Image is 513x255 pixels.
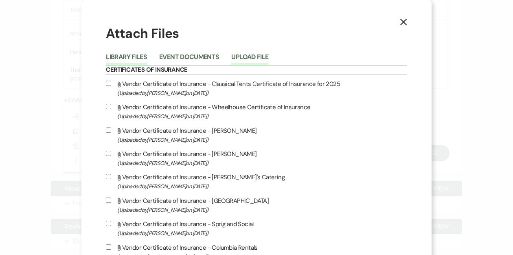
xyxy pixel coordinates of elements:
[117,182,407,191] span: (Uploaded by [PERSON_NAME] on [DATE] )
[117,229,407,238] span: (Uploaded by [PERSON_NAME] on [DATE] )
[117,158,407,168] span: (Uploaded by [PERSON_NAME] on [DATE] )
[106,151,111,156] input: Vendor Certificate of Insurance - [PERSON_NAME](Uploaded by[PERSON_NAME]on [DATE])
[106,54,147,65] button: Library Files
[106,104,111,109] input: Vendor Certificate of Insurance - Wheelhouse Certificate of Insurance(Uploaded by[PERSON_NAME]on ...
[106,79,407,98] label: Vendor Certificate of Insurance - Classical Tents Certificate of Insurance for 2025
[106,149,407,168] label: Vendor Certificate of Insurance - [PERSON_NAME]
[106,102,407,121] label: Vendor Certificate of Insurance - Wheelhouse Certificate of Insurance
[106,174,111,179] input: Vendor Certificate of Insurance - [PERSON_NAME]'s Catering(Uploaded by[PERSON_NAME]on [DATE])
[106,219,407,238] label: Vendor Certificate of Insurance - Sprig and Social
[106,24,407,43] h1: Attach Files
[106,244,111,250] input: Vendor Certificate of Insurance - Columbia Rentals(Uploaded by[PERSON_NAME]on [DATE])
[106,198,111,203] input: Vendor Certificate of Insurance - [GEOGRAPHIC_DATA](Uploaded by[PERSON_NAME]on [DATE])
[159,54,219,65] button: Event Documents
[117,88,407,98] span: (Uploaded by [PERSON_NAME] on [DATE] )
[106,127,111,133] input: Vendor Certificate of Insurance - [PERSON_NAME](Uploaded by[PERSON_NAME]on [DATE])
[106,221,111,226] input: Vendor Certificate of Insurance - Sprig and Social(Uploaded by[PERSON_NAME]on [DATE])
[106,81,111,86] input: Vendor Certificate of Insurance - Classical Tents Certificate of Insurance for 2025(Uploaded by[P...
[106,196,407,215] label: Vendor Certificate of Insurance - [GEOGRAPHIC_DATA]
[117,135,407,145] span: (Uploaded by [PERSON_NAME] on [DATE] )
[117,205,407,215] span: (Uploaded by [PERSON_NAME] on [DATE] )
[106,125,407,145] label: Vendor Certificate of Insurance - [PERSON_NAME]
[106,172,407,191] label: Vendor Certificate of Insurance - [PERSON_NAME]'s Catering
[231,54,268,65] button: Upload File
[106,66,407,75] h6: Certificates of Insurance
[117,112,407,121] span: (Uploaded by [PERSON_NAME] on [DATE] )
